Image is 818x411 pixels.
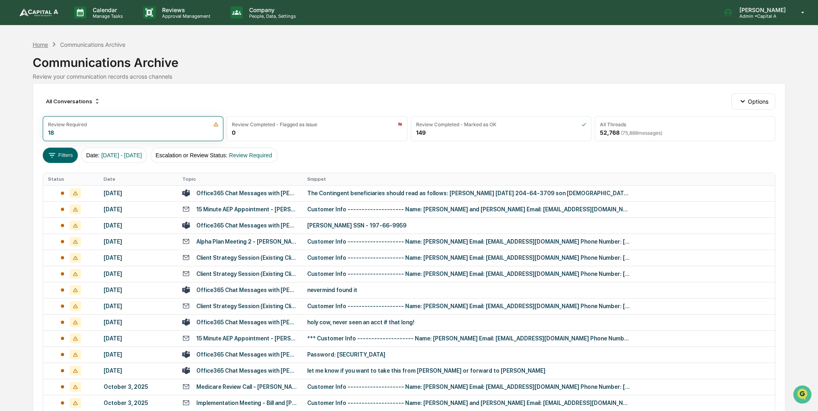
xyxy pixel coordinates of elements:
[196,206,298,213] div: 15 Minute AEP Appointment - [PERSON_NAME] and [PERSON_NAME]
[36,61,132,69] div: Start new chat
[16,158,51,166] span: Data Lookup
[196,271,298,277] div: Client Strategy Session (Existing Clients only) - [PERSON_NAME]
[232,121,317,127] div: Review Completed - Flagged as Issue
[733,6,789,13] p: [PERSON_NAME]
[55,140,103,154] a: 🗄️Attestations
[307,303,630,309] div: Customer Info -------------------- Name: [PERSON_NAME] Email: [EMAIL_ADDRESS][DOMAIN_NAME] Phone ...
[733,13,789,19] p: Admin • Capital A
[81,148,147,163] button: Date:[DATE] - [DATE]
[232,129,235,136] div: 0
[104,319,173,325] div: [DATE]
[86,6,127,13] p: Calendar
[416,129,426,136] div: 149
[25,109,65,116] span: [PERSON_NAME]
[101,152,142,159] span: [DATE] - [DATE]
[17,61,31,76] img: 8933085812038_c878075ebb4cc5468115_72.jpg
[33,41,48,48] div: Home
[156,13,214,19] p: Approval Management
[104,255,173,261] div: [DATE]
[58,144,65,150] div: 🗄️
[104,400,173,406] div: October 3, 2025
[8,102,21,115] img: Sigrid Alegria
[307,400,630,406] div: Customer Info -------------------- Name: [PERSON_NAME] and [PERSON_NAME] Email: [EMAIL_ADDRESS][D...
[243,6,300,13] p: Company
[80,178,98,184] span: Pylon
[137,64,147,73] button: Start new chat
[621,130,662,136] span: ( 75,888 messages)
[104,335,173,342] div: [DATE]
[33,73,785,80] div: Review your communication records across channels
[307,351,630,358] div: Password: [SECURITY_DATA]
[307,367,630,374] div: let me know if you want to take this from [PERSON_NAME] or forward to [PERSON_NAME]
[48,129,54,136] div: 18
[104,222,173,229] div: [DATE]
[16,143,52,151] span: Preclearance
[8,61,23,76] img: 1746055101610-c473b297-6a78-478c-a979-82029cc54cd1
[104,303,173,309] div: [DATE]
[71,109,88,116] span: [DATE]
[307,255,630,261] div: Customer Info -------------------- Name: [PERSON_NAME] Email: [EMAIL_ADDRESS][DOMAIN_NAME] Phone ...
[243,13,300,19] p: People, Data, Settings
[43,95,104,108] div: All Conversations
[307,384,630,390] div: Customer Info -------------------- Name: [PERSON_NAME] Email: [EMAIL_ADDRESS][DOMAIN_NAME] Phone ...
[196,190,298,196] div: Office365 Chat Messages with [PERSON_NAME], [PERSON_NAME] on [DATE]
[581,122,586,127] img: icon
[213,122,219,127] img: icon
[8,144,15,150] div: 🖐️
[19,8,58,17] img: logo
[5,140,55,154] a: 🖐️Preclearance
[104,238,173,245] div: [DATE]
[125,88,147,97] button: See all
[150,148,277,163] button: Escalation or Review Status:Review Required
[104,367,173,374] div: [DATE]
[104,351,173,358] div: [DATE]
[731,93,775,109] button: Options
[33,49,785,70] div: Communications Archive
[307,238,630,245] div: Customer Info -------------------- Name: [PERSON_NAME] Email: [EMAIL_ADDRESS][DOMAIN_NAME] Phone ...
[229,152,272,159] span: Review Required
[36,69,111,76] div: We're available if you need us!
[416,121,496,127] div: Review Completed - Marked as OK
[196,367,298,374] div: Office365 Chat Messages with [PERSON_NAME], [PERSON_NAME] on [DATE]
[196,400,298,406] div: Implementation Meeting - Bill and [PERSON_NAME]
[196,255,298,261] div: Client Strategy Session (Existing Clients only) - [PERSON_NAME]
[104,384,173,390] div: October 3, 2025
[307,222,630,229] div: [PERSON_NAME] SSN - 197-66-9959
[156,6,214,13] p: Reviews
[302,173,775,185] th: Snippet
[43,148,78,163] button: Filters
[600,121,626,127] div: All Threads
[307,271,630,277] div: Customer Info -------------------- Name: [PERSON_NAME] Email: [EMAIL_ADDRESS][DOMAIN_NAME] Phone ...
[104,271,173,277] div: [DATE]
[86,13,127,19] p: Manage Tasks
[8,159,15,165] div: 🔎
[57,177,98,184] a: Powered byPylon
[196,351,298,358] div: Office365 Chat Messages with [PERSON_NAME], [PERSON_NAME], CFA® on [DATE]
[67,143,100,151] span: Attestations
[177,173,302,185] th: Topic
[398,122,402,127] img: icon
[60,41,125,48] div: Communications Archive
[99,173,177,185] th: Date
[67,109,70,116] span: •
[600,129,662,136] div: 52,768
[307,319,630,325] div: holy cow, never seen an acct # that long!
[792,384,814,406] iframe: Open customer support
[48,121,87,127] div: Review Required
[196,384,298,390] div: Medicare Review Call - [PERSON_NAME]
[307,287,630,293] div: nevermind found it
[307,206,630,213] div: Customer Info -------------------- Name: [PERSON_NAME] and [PERSON_NAME] Email: [EMAIL_ADDRESS][D...
[307,335,630,342] div: *** Customer Info -------------------- Name: [PERSON_NAME] Email: [EMAIL_ADDRESS][DOMAIN_NAME] Ph...
[196,287,298,293] div: Office365 Chat Messages with [PERSON_NAME], CFA®, [PERSON_NAME] on [DATE]
[5,155,54,169] a: 🔎Data Lookup
[104,206,173,213] div: [DATE]
[104,287,173,293] div: [DATE]
[307,190,630,196] div: The Contingent beneficiaries should read as follows: [PERSON_NAME] [DATE] 204-64-3709 son [DEMOGR...
[196,319,298,325] div: Office365 Chat Messages with [PERSON_NAME], [PERSON_NAME] on [DATE]
[196,222,298,229] div: Office365 Chat Messages with [PERSON_NAME], [PERSON_NAME] on [DATE]
[8,89,54,96] div: Past conversations
[43,173,99,185] th: Status
[196,335,298,342] div: 15 Minute AEP Appointment - [PERSON_NAME]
